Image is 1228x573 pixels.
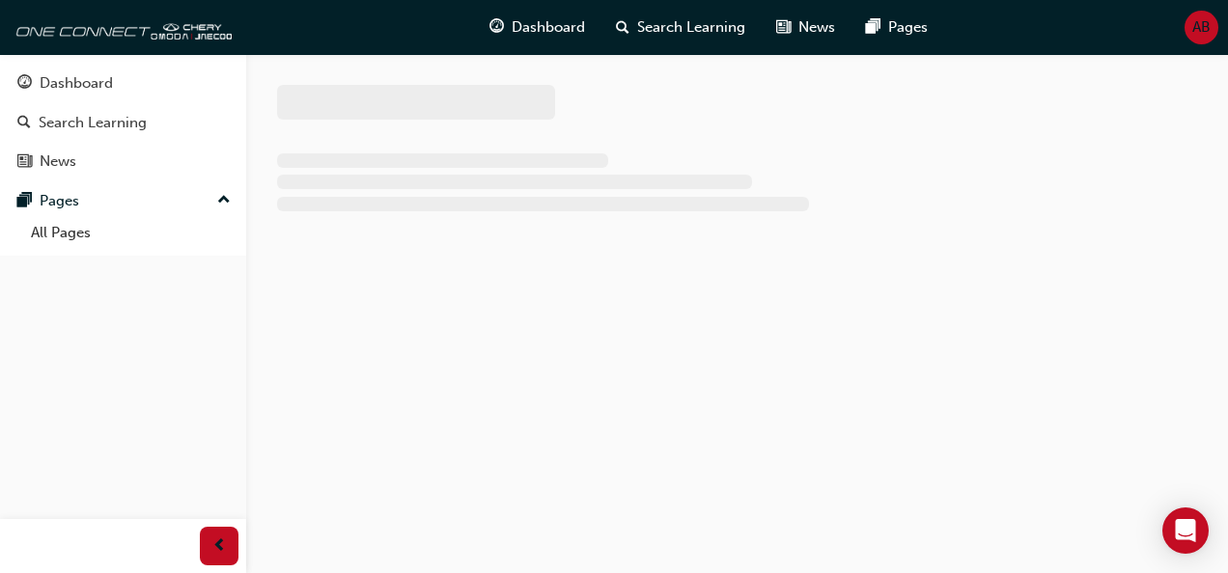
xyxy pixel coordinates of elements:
button: AB [1185,11,1218,44]
div: News [40,150,76,173]
span: prev-icon [212,534,227,559]
span: guage-icon [17,75,32,93]
span: news-icon [776,15,791,40]
a: Search Learning [8,105,238,141]
div: Search Learning [39,112,147,134]
a: pages-iconPages [851,8,943,47]
span: search-icon [17,115,31,132]
img: oneconnect [10,8,232,46]
a: All Pages [23,218,238,248]
span: pages-icon [17,193,32,210]
span: News [798,16,835,39]
div: Pages [40,190,79,212]
div: Dashboard [40,72,113,95]
span: pages-icon [866,15,880,40]
button: Pages [8,183,238,219]
a: News [8,144,238,179]
div: Open Intercom Messenger [1162,507,1209,554]
span: Pages [888,16,928,39]
span: AB [1192,16,1211,39]
span: guage-icon [489,15,504,40]
button: DashboardSearch LearningNews [8,62,238,183]
a: guage-iconDashboard [474,8,600,47]
a: search-iconSearch Learning [600,8,761,47]
a: news-iconNews [761,8,851,47]
a: Dashboard [8,66,238,101]
span: search-icon [616,15,629,40]
span: Search Learning [637,16,745,39]
span: Dashboard [512,16,585,39]
span: up-icon [217,188,231,213]
span: news-icon [17,153,32,171]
